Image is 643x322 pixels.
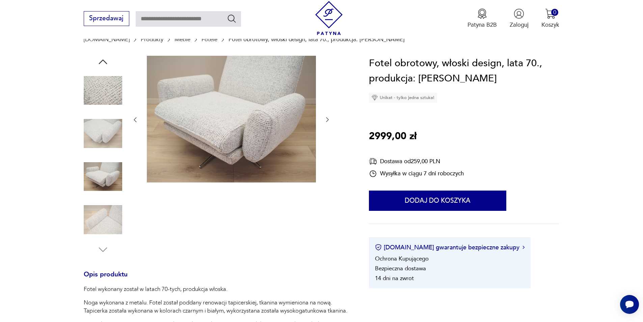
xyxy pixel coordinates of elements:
button: Dodaj do koszyka [369,191,506,211]
a: Ikona medaluPatyna B2B [467,8,497,29]
iframe: Smartsupp widget button [620,295,639,314]
h3: Opis produktu [84,272,350,286]
li: Bezpieczna dostawa [375,265,426,272]
div: 0 [551,9,558,16]
img: Patyna - sklep z meblami i dekoracjami vintage [312,1,346,35]
button: [DOMAIN_NAME] gwarantuje bezpieczne zakupy [375,243,525,252]
li: 14 dni na zwrot [375,274,414,282]
p: Noga wykonana z metalu. Fotel został poddany renowacji tapicerskiej, tkanina wymieniona na nową. ... [84,299,350,315]
a: Sprzedawaj [84,16,129,22]
img: Ikona certyfikatu [375,244,382,251]
h1: Fotel obrotowy, włoski design, lata 70., produkcja: [PERSON_NAME] [369,56,559,86]
img: Zdjęcie produktu Fotel obrotowy, włoski design, lata 70., produkcja: Włochy [84,157,122,196]
a: Produkty [141,36,163,43]
p: Fotel obrotowy, włoski design, lata 70., produkcja: [PERSON_NAME] [229,36,405,43]
button: Sprzedawaj [84,11,129,26]
img: Ikona diamentu [372,95,378,101]
img: Ikona medalu [477,8,487,19]
button: 0Koszyk [541,8,559,29]
div: Dostawa od 259,00 PLN [369,157,464,166]
p: 2999,00 zł [369,129,417,144]
img: Zdjęcie produktu Fotel obrotowy, włoski design, lata 70., produkcja: Włochy [84,71,122,110]
img: Ikona strzałki w prawo [523,246,525,249]
p: Fotel wykonany został w latach 70-tych, produkcja włoska. [84,285,350,293]
img: Zdjęcie produktu Fotel obrotowy, włoski design, lata 70., produkcja: Włochy [147,56,316,183]
a: Meble [175,36,190,43]
button: Szukaj [227,14,237,23]
img: Zdjęcie produktu Fotel obrotowy, włoski design, lata 70., produkcja: Włochy [84,200,122,239]
p: Patyna B2B [467,21,497,29]
a: [DOMAIN_NAME] [84,36,130,43]
div: Wysyłka w ciągu 7 dni roboczych [369,170,464,178]
img: Zdjęcie produktu Fotel obrotowy, włoski design, lata 70., produkcja: Włochy [84,114,122,153]
a: Fotele [202,36,217,43]
button: Zaloguj [510,8,529,29]
p: Zaloguj [510,21,529,29]
img: Ikonka użytkownika [514,8,524,19]
img: Ikona dostawy [369,157,377,166]
button: Patyna B2B [467,8,497,29]
div: Unikat - tylko jedna sztuka! [369,93,437,103]
li: Ochrona Kupującego [375,255,429,263]
img: Ikona koszyka [545,8,556,19]
p: Koszyk [541,21,559,29]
